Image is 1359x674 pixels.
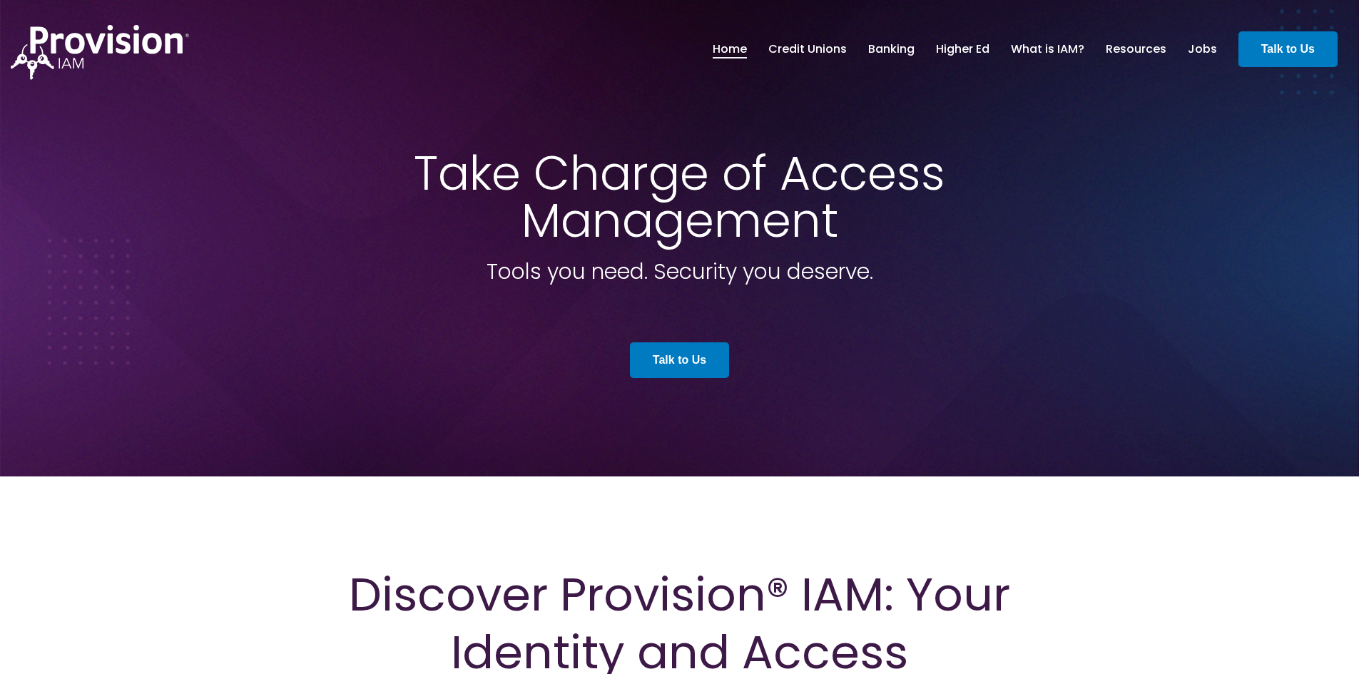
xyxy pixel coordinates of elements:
a: Talk to Us [630,342,729,378]
a: Resources [1106,37,1166,61]
a: Higher Ed [936,37,989,61]
a: What is IAM? [1011,37,1084,61]
span: Tools you need. Security you deserve. [487,256,873,287]
nav: menu [702,26,1228,72]
img: ProvisionIAM-Logo-White [11,25,189,80]
a: Jobs [1188,37,1217,61]
a: Home [713,37,747,61]
strong: Talk to Us [653,354,706,366]
strong: Talk to Us [1261,43,1315,55]
a: Talk to Us [1238,31,1338,67]
span: Take Charge of Access Management [414,141,945,253]
a: Banking [868,37,915,61]
a: Credit Unions [768,37,847,61]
